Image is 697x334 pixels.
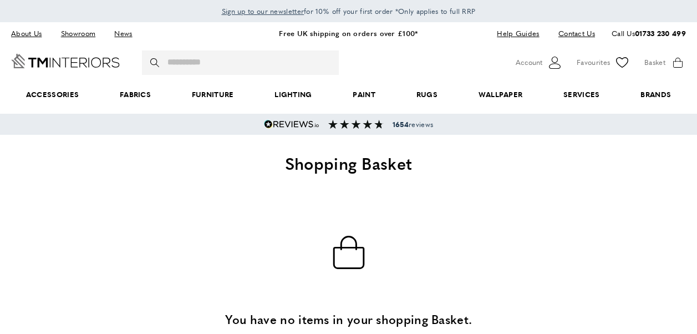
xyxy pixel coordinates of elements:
span: Shopping Basket [285,151,413,175]
h3: You have no items in your shopping Basket. [127,311,571,328]
p: Call Us [612,28,686,39]
a: Contact Us [550,26,595,41]
a: Furniture [171,78,254,112]
img: Reviews.io 5 stars [264,120,319,129]
a: Lighting [254,78,332,112]
span: Favourites [577,57,610,68]
a: News [106,26,140,41]
a: About Us [11,26,50,41]
strong: 1654 [393,119,409,129]
a: Help Guides [489,26,547,41]
span: Accessories [6,78,99,112]
span: Sign up to our newsletter [222,6,304,16]
a: Wallpaper [458,78,543,112]
a: Brands [620,78,691,112]
img: Reviews section [328,120,384,129]
span: reviews [393,120,433,129]
a: Services [543,78,620,112]
a: Sign up to our newsletter [222,6,304,17]
button: Customer Account [516,54,563,71]
a: Free UK shipping on orders over £100* [279,28,418,38]
span: Account [516,57,542,68]
a: Paint [333,78,396,112]
span: for 10% off your first order *Only applies to full RRP [222,6,476,16]
a: Fabrics [99,78,171,112]
a: Favourites [577,54,630,71]
a: Rugs [396,78,458,112]
a: 01733 230 499 [635,28,686,38]
a: Go to Home page [11,54,120,68]
a: Showroom [53,26,104,41]
button: Search [150,50,161,75]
